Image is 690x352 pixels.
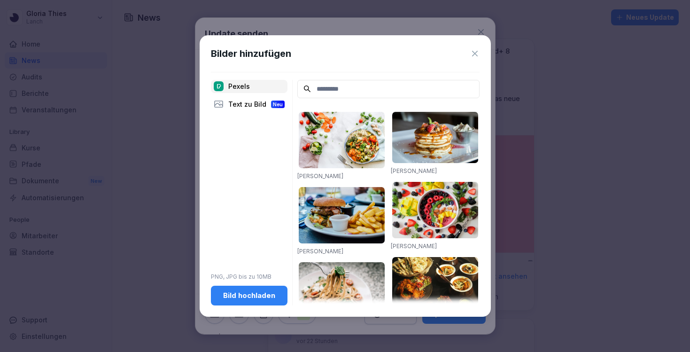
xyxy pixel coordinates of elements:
[214,81,224,91] img: pexels.png
[211,273,287,281] p: PNG, JPG bis zu 10MB
[271,101,285,108] div: Neu
[218,290,280,301] div: Bild hochladen
[299,187,385,243] img: pexels-photo-70497.jpeg
[211,80,287,93] div: Pexels
[391,167,437,174] a: [PERSON_NAME]
[391,242,437,250] a: [PERSON_NAME]
[299,262,385,319] img: pexels-photo-1279330.jpeg
[297,172,343,180] a: [PERSON_NAME]
[392,182,478,238] img: pexels-photo-1099680.jpeg
[211,98,287,111] div: Text zu Bild
[392,257,478,304] img: pexels-photo-958545.jpeg
[211,47,291,61] h1: Bilder hinzufügen
[299,112,385,168] img: pexels-photo-1640777.jpeg
[392,112,478,163] img: pexels-photo-376464.jpeg
[211,286,287,305] button: Bild hochladen
[297,248,343,255] a: [PERSON_NAME]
